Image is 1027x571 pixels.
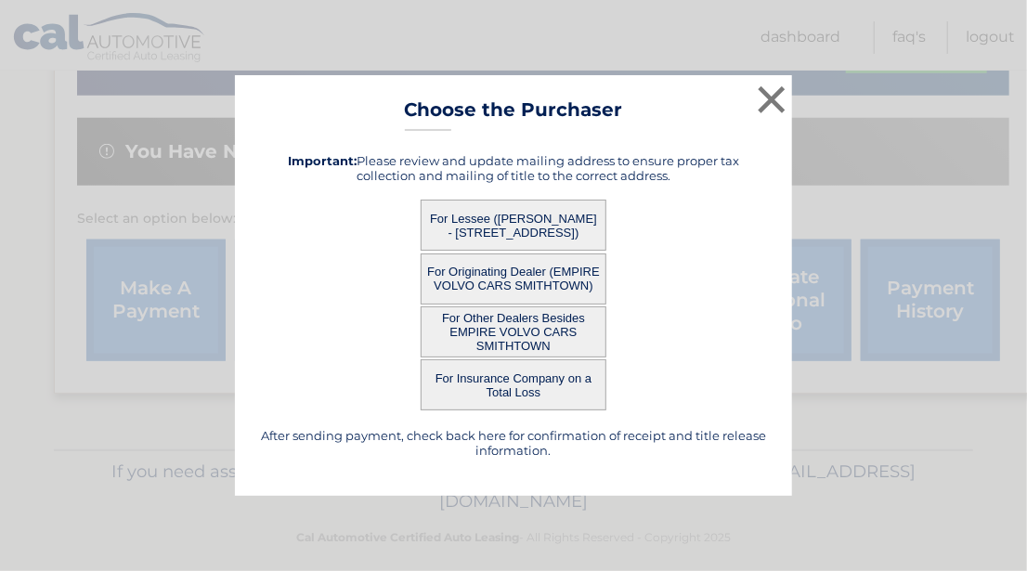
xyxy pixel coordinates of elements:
[421,200,606,251] button: For Lessee ([PERSON_NAME] - [STREET_ADDRESS])
[421,253,606,305] button: For Originating Dealer (EMPIRE VOLVO CARS SMITHTOWN)
[258,428,769,458] h5: After sending payment, check back here for confirmation of receipt and title release information.
[753,81,790,118] button: ×
[421,306,606,357] button: For Other Dealers Besides EMPIRE VOLVO CARS SMITHTOWN
[421,359,606,410] button: For Insurance Company on a Total Loss
[405,98,623,131] h3: Choose the Purchaser
[288,153,357,168] strong: Important:
[258,153,769,183] h5: Please review and update mailing address to ensure proper tax collection and mailing of title to ...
